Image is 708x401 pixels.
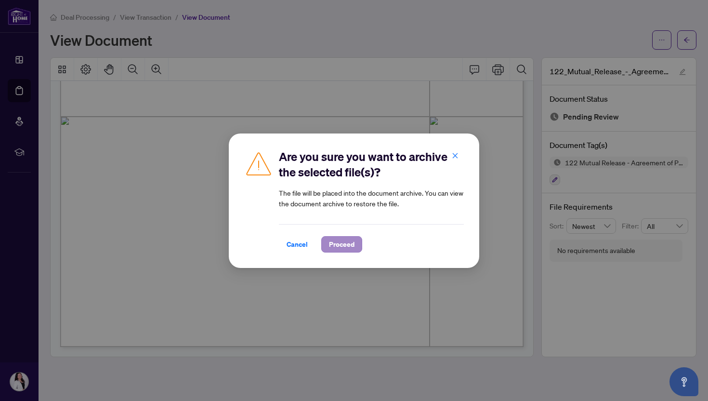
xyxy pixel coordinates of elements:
button: Open asap [669,367,698,396]
h2: Are you sure you want to archive the selected file(s)? [279,149,464,180]
button: Proceed [321,236,362,253]
span: Cancel [287,237,308,252]
span: close [452,152,459,159]
article: The file will be placed into the document archive. You can view the document archive to restore t... [279,187,464,209]
button: Cancel [279,236,315,253]
img: Caution Icon [244,149,273,178]
span: Proceed [329,237,354,252]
